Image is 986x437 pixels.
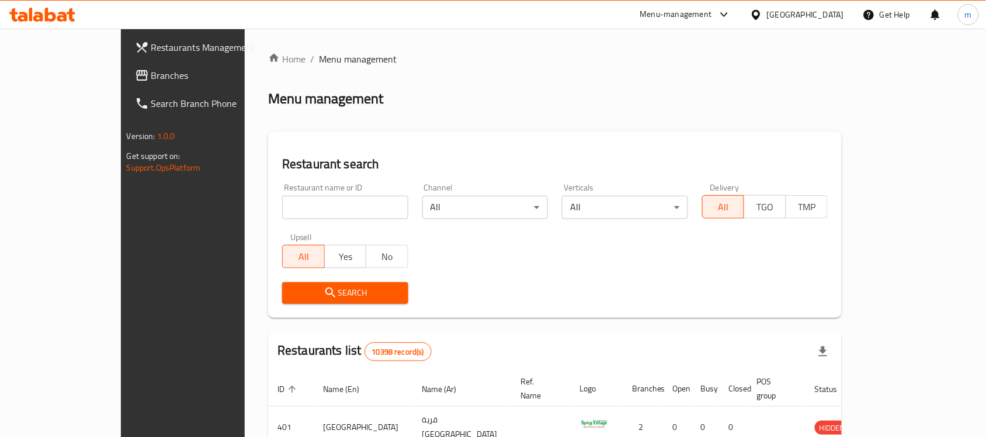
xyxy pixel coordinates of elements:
[282,196,408,219] input: Search for restaurant name or ID..
[562,196,688,219] div: All
[157,129,175,144] span: 1.0.0
[692,371,720,407] th: Busy
[365,346,431,358] span: 10398 record(s)
[127,148,180,164] span: Get support on:
[520,374,556,403] span: Ref. Name
[366,245,408,268] button: No
[127,129,155,144] span: Version:
[126,33,286,61] a: Restaurants Management
[329,248,362,265] span: Yes
[282,282,408,304] button: Search
[749,199,782,216] span: TGO
[319,52,397,66] span: Menu management
[126,61,286,89] a: Branches
[268,52,305,66] a: Home
[323,382,374,396] span: Name (En)
[710,183,739,192] label: Delivery
[127,160,201,175] a: Support.OpsPlatform
[720,371,748,407] th: Closed
[126,89,286,117] a: Search Branch Phone
[282,245,325,268] button: All
[422,196,548,219] div: All
[290,233,312,241] label: Upsell
[570,371,623,407] th: Logo
[623,371,664,407] th: Branches
[310,52,314,66] li: /
[277,382,300,396] span: ID
[815,421,850,435] span: HIDDEN
[815,382,853,396] span: Status
[744,195,786,218] button: TGO
[640,8,712,22] div: Menu-management
[291,286,399,300] span: Search
[151,40,276,54] span: Restaurants Management
[815,421,850,435] div: HIDDEN
[809,338,837,366] div: Export file
[702,195,745,218] button: All
[277,342,432,361] h2: Restaurants list
[786,195,828,218] button: TMP
[151,96,276,110] span: Search Branch Phone
[268,52,842,66] nav: breadcrumb
[371,248,404,265] span: No
[268,89,383,108] h2: Menu management
[324,245,367,268] button: Yes
[287,248,320,265] span: All
[707,199,740,216] span: All
[757,374,791,403] span: POS group
[965,8,972,21] span: m
[791,199,824,216] span: TMP
[664,371,692,407] th: Open
[151,68,276,82] span: Branches
[767,8,844,21] div: [GEOGRAPHIC_DATA]
[364,342,432,361] div: Total records count
[422,382,471,396] span: Name (Ar)
[282,155,828,173] h2: Restaurant search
